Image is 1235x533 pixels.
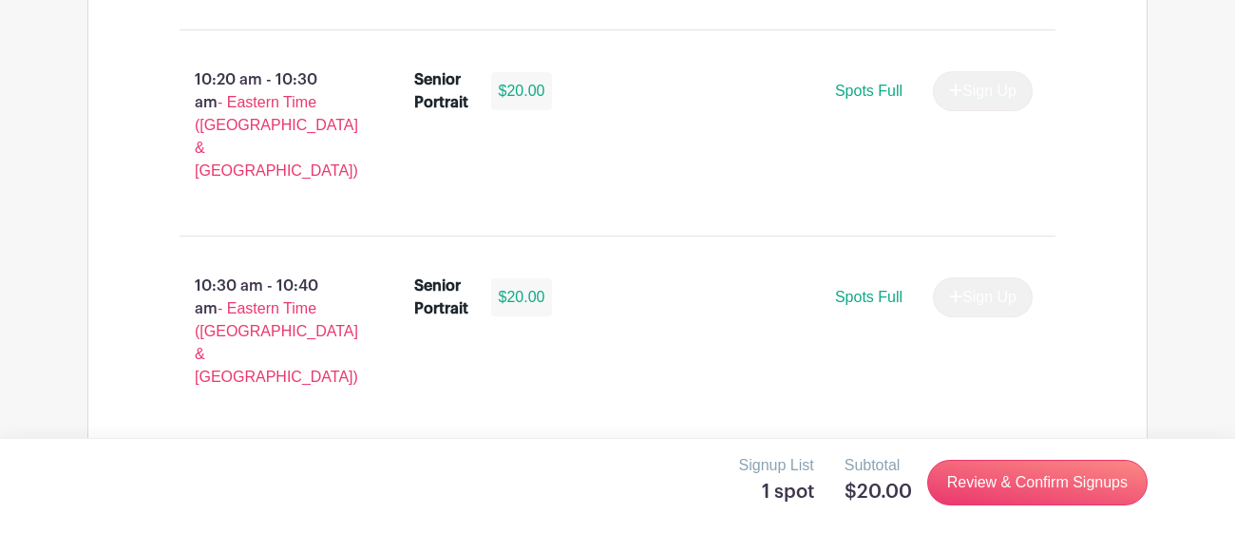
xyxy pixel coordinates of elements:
p: Subtotal [845,454,912,477]
div: $20.00 [491,278,553,316]
p: 10:30 am - 10:40 am [149,267,384,396]
span: - Eastern Time ([GEOGRAPHIC_DATA] & [GEOGRAPHIC_DATA]) [195,94,358,179]
span: Spots Full [835,289,902,305]
div: Senior Portrait [414,68,468,114]
p: Signup List [739,454,814,477]
h5: 1 spot [739,481,814,504]
span: - Eastern Time ([GEOGRAPHIC_DATA] & [GEOGRAPHIC_DATA]) [195,300,358,385]
a: Review & Confirm Signups [927,460,1148,505]
h5: $20.00 [845,481,912,504]
p: 10:20 am - 10:30 am [149,61,384,190]
div: Senior Portrait [414,275,468,320]
span: Spots Full [835,83,902,99]
div: $20.00 [491,72,553,110]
